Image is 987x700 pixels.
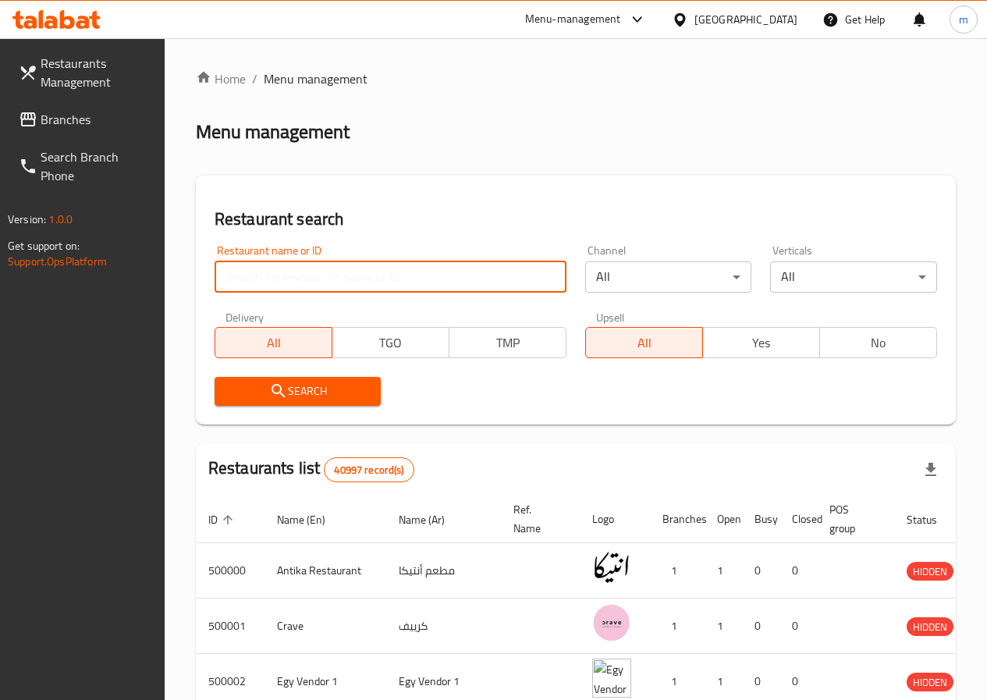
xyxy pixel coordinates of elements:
[6,101,165,138] a: Branches
[650,599,705,654] td: 1
[222,332,326,354] span: All
[907,562,953,581] div: HIDDEN
[907,617,953,636] div: HIDDEN
[650,543,705,599] td: 1
[386,543,501,599] td: مطعم أنتيكا
[694,11,797,28] div: [GEOGRAPHIC_DATA]
[399,510,465,529] span: Name (Ar)
[907,673,953,691] div: HIDDEN
[386,599,501,654] td: كرييف
[709,332,814,354] span: Yes
[585,261,752,293] div: All
[907,673,953,691] span: HIDDEN
[208,457,414,482] h2: Restaurants list
[513,500,561,538] span: Ref. Name
[215,327,332,358] button: All
[580,496,650,543] th: Logo
[779,543,817,599] td: 0
[41,147,152,185] span: Search Branch Phone
[907,563,953,581] span: HIDDEN
[215,261,566,293] input: Search for restaurant name or ID..
[264,69,367,88] span: Menu management
[325,463,413,478] span: 40997 record(s)
[196,69,956,88] nav: breadcrumb
[196,543,265,599] td: 500000
[705,543,742,599] td: 1
[819,327,937,358] button: No
[650,496,705,543] th: Branches
[456,332,560,354] span: TMP
[208,510,238,529] span: ID
[265,599,386,654] td: Crave
[6,44,165,101] a: Restaurants Management
[592,548,631,587] img: Antika Restaurant
[196,599,265,654] td: 500001
[779,496,817,543] th: Closed
[742,543,779,599] td: 0
[277,510,346,529] span: Name (En)
[912,451,950,489] div: Export file
[196,119,350,144] h2: Menu management
[779,599,817,654] td: 0
[339,332,443,354] span: TGO
[959,11,968,28] span: m
[702,327,820,358] button: Yes
[907,618,953,636] span: HIDDEN
[225,311,265,322] label: Delivery
[48,209,73,229] span: 1.0.0
[742,496,779,543] th: Busy
[592,603,631,642] img: Crave
[8,251,107,272] a: Support.OpsPlatform
[705,496,742,543] th: Open
[592,332,697,354] span: All
[907,510,957,529] span: Status
[215,208,937,231] h2: Restaurant search
[215,377,382,406] button: Search
[6,138,165,194] a: Search Branch Phone
[826,332,931,354] span: No
[770,261,937,293] div: All
[525,10,621,29] div: Menu-management
[592,659,631,698] img: Egy Vendor 1
[41,110,152,129] span: Branches
[8,236,80,256] span: Get support on:
[332,327,449,358] button: TGO
[585,327,703,358] button: All
[41,54,152,91] span: Restaurants Management
[252,69,257,88] li: /
[742,599,779,654] td: 0
[196,69,246,88] a: Home
[227,382,369,401] span: Search
[324,457,414,482] div: Total records count
[265,543,386,599] td: Antika Restaurant
[705,599,742,654] td: 1
[596,311,625,322] label: Upsell
[449,327,566,358] button: TMP
[829,500,875,538] span: POS group
[8,209,46,229] span: Version:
